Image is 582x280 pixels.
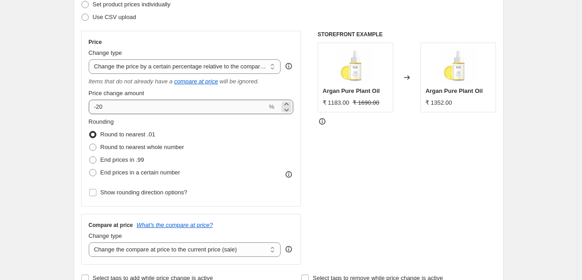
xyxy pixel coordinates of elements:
[440,48,477,84] img: 2_58_80x.jpg
[219,78,259,85] i: will be ignored.
[93,14,136,20] span: Use CSV upload
[323,98,349,107] div: ₹ 1183.00
[137,222,213,228] button: What's the compare at price?
[100,156,144,163] span: End prices in .99
[89,232,122,239] span: Change type
[89,78,173,85] i: Items that do not already have a
[89,100,267,114] input: -20
[100,169,180,176] span: End prices in a certain number
[284,245,293,254] div: help
[89,39,102,46] h3: Price
[323,87,380,94] span: Argan Pure Plant Oil
[100,144,184,150] span: Round to nearest whole number
[89,90,144,97] span: Price change amount
[318,31,496,38] h6: STOREFRONT EXAMPLE
[425,87,482,94] span: Argan Pure Plant Oil
[89,118,114,125] span: Rounding
[100,189,187,196] span: Show rounding direction options?
[93,1,171,8] span: Set product prices individually
[174,78,218,85] button: compare at price
[269,103,274,110] span: %
[100,131,155,138] span: Round to nearest .01
[353,98,379,107] strike: ₹ 1690.00
[284,62,293,71] div: help
[337,48,373,84] img: 2_58_80x.jpg
[89,222,133,229] h3: Compare at price
[89,49,122,56] span: Change type
[425,98,452,107] div: ₹ 1352.00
